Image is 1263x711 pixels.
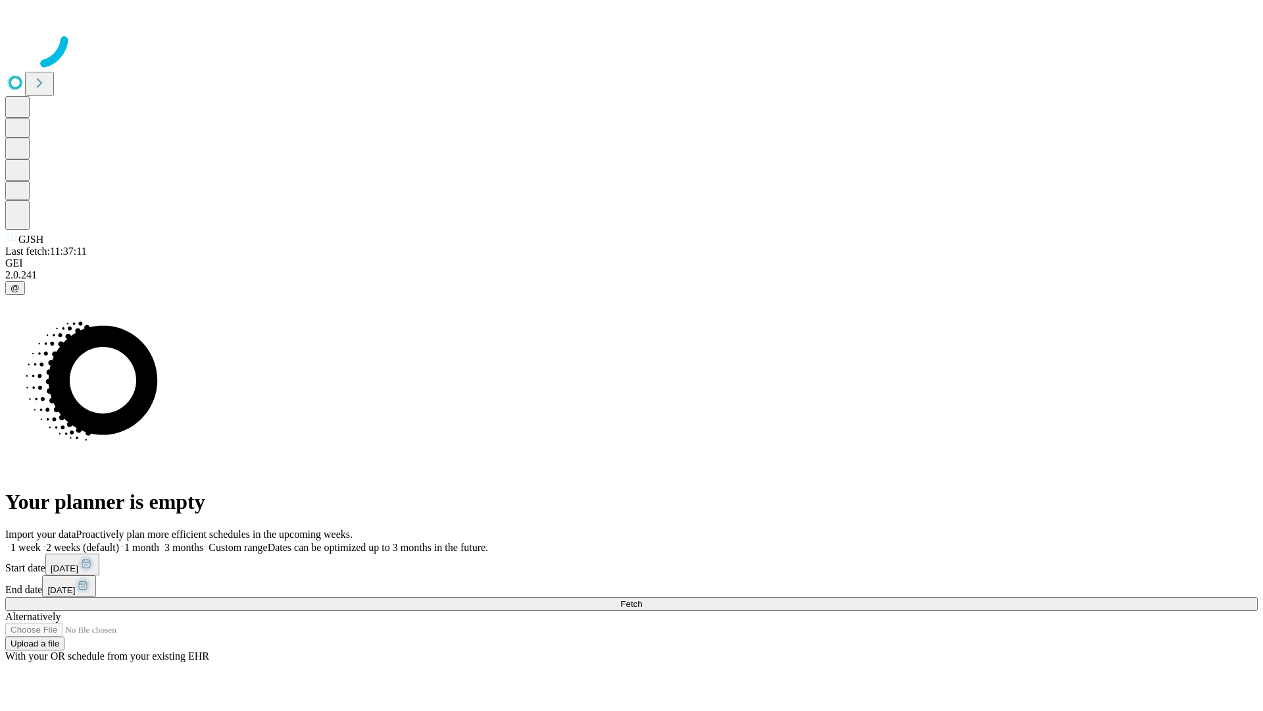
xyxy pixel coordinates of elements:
[76,529,353,540] span: Proactively plan more efficient schedules in the upcoming weeks.
[5,554,1258,575] div: Start date
[46,542,119,553] span: 2 weeks (default)
[11,542,41,553] span: 1 week
[5,637,64,650] button: Upload a file
[18,234,43,245] span: GJSH
[268,542,488,553] span: Dates can be optimized up to 3 months in the future.
[620,599,642,609] span: Fetch
[42,575,96,597] button: [DATE]
[11,283,20,293] span: @
[124,542,159,553] span: 1 month
[45,554,99,575] button: [DATE]
[5,575,1258,597] div: End date
[5,246,87,257] span: Last fetch: 11:37:11
[5,269,1258,281] div: 2.0.241
[5,597,1258,611] button: Fetch
[5,281,25,295] button: @
[47,585,75,595] span: [DATE]
[5,650,209,662] span: With your OR schedule from your existing EHR
[5,257,1258,269] div: GEI
[5,490,1258,514] h1: Your planner is empty
[5,529,76,540] span: Import your data
[164,542,203,553] span: 3 months
[209,542,267,553] span: Custom range
[51,564,78,573] span: [DATE]
[5,611,61,622] span: Alternatively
